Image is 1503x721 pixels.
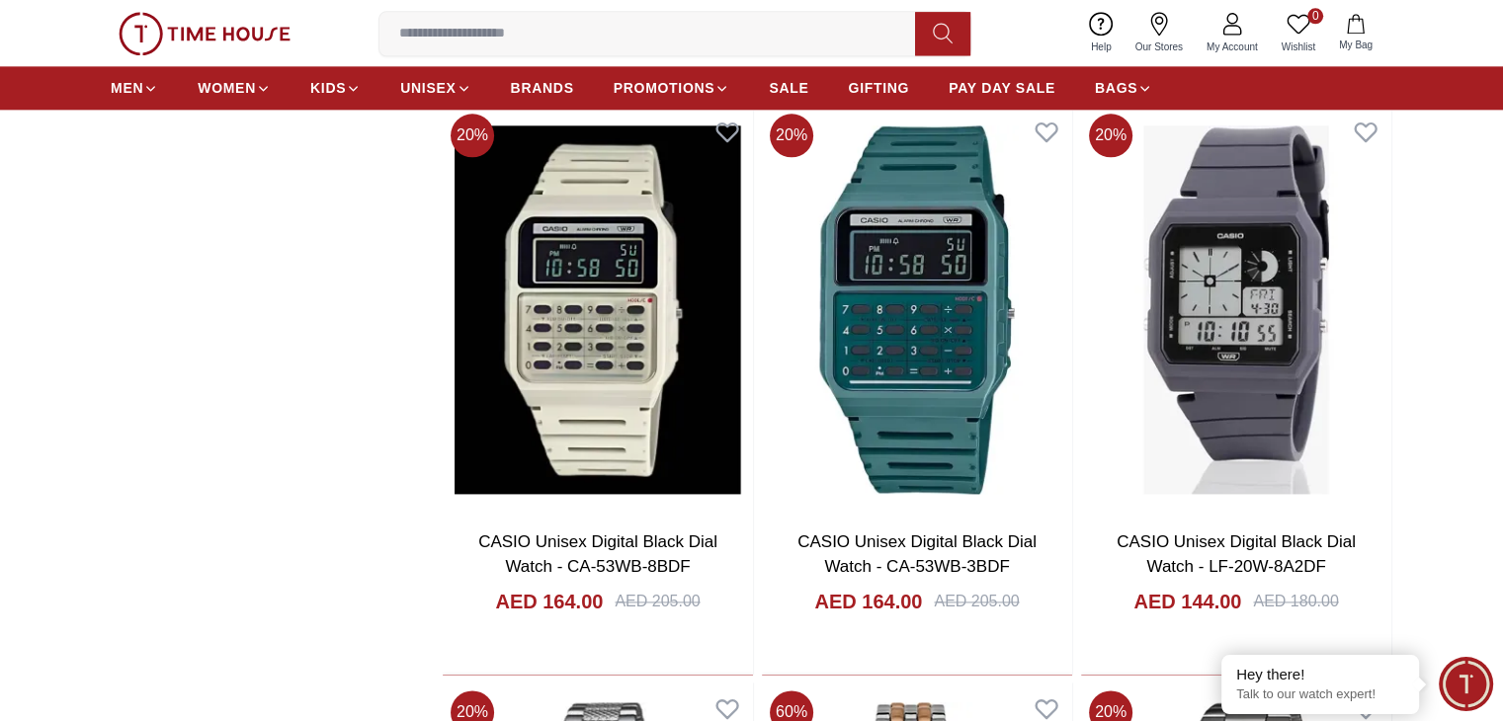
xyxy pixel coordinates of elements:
[111,78,143,98] span: MEN
[443,106,753,514] img: CASIO Unisex Digital Black Dial Watch - CA-53WB-8BDF
[615,590,700,613] div: AED 205.00
[1270,8,1327,58] a: 0Wishlist
[1331,38,1380,52] span: My Bag
[770,114,813,157] span: 20 %
[400,70,470,106] a: UNISEX
[451,114,494,157] span: 20 %
[1083,40,1120,54] span: Help
[934,590,1019,613] div: AED 205.00
[814,588,922,615] h4: AED 164.00
[1236,665,1404,684] div: Hey there!
[1095,70,1152,106] a: BAGS
[614,70,730,106] a: PROMOTIONS
[848,78,909,98] span: GIFTING
[769,78,808,98] span: SALE
[1081,106,1391,514] img: CASIO Unisex Digital Black Dial Watch - LF-20W-8A2DF
[1439,657,1493,711] div: Chat Widget
[1327,10,1384,56] button: My Bag
[310,70,361,106] a: KIDS
[1133,588,1241,615] h4: AED 144.00
[511,78,574,98] span: BRANDS
[1127,40,1191,54] span: Our Stores
[949,70,1055,106] a: PAY DAY SALE
[1274,40,1323,54] span: Wishlist
[614,78,715,98] span: PROMOTIONS
[495,588,603,615] h4: AED 164.00
[848,70,909,106] a: GIFTING
[400,78,456,98] span: UNISEX
[949,78,1055,98] span: PAY DAY SALE
[769,70,808,106] a: SALE
[1236,686,1404,703] p: Talk to our watch expert!
[198,70,271,106] a: WOMEN
[1079,8,1124,58] a: Help
[1089,114,1132,157] span: 20 %
[511,70,574,106] a: BRANDS
[119,12,291,55] img: ...
[762,106,1072,514] img: CASIO Unisex Digital Black Dial Watch - CA-53WB-3BDF
[198,78,256,98] span: WOMEN
[478,532,717,577] a: CASIO Unisex Digital Black Dial Watch - CA-53WB-8BDF
[111,70,158,106] a: MEN
[1253,590,1338,613] div: AED 180.00
[1124,8,1195,58] a: Our Stores
[797,532,1037,577] a: CASIO Unisex Digital Black Dial Watch - CA-53WB-3BDF
[1095,78,1137,98] span: BAGS
[310,78,346,98] span: KIDS
[1117,532,1356,577] a: CASIO Unisex Digital Black Dial Watch - LF-20W-8A2DF
[1199,40,1266,54] span: My Account
[1307,8,1323,24] span: 0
